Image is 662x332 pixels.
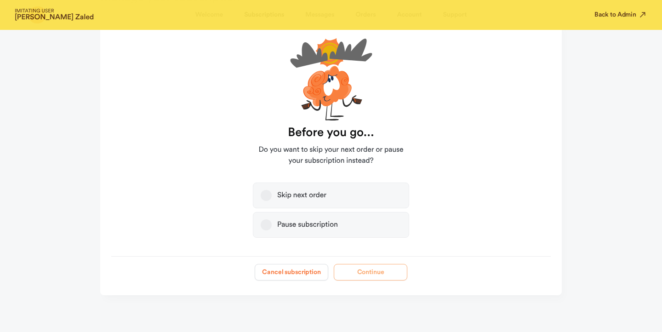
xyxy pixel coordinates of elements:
[15,9,94,14] span: IMITATING USER
[253,144,409,166] span: Do you want to skip your next order or pause your subscription instead?
[255,264,328,280] button: Cancel subscription
[277,220,338,229] div: Pause subscription
[288,125,374,140] strong: Before you go...
[261,190,272,201] button: Skip next order
[594,10,647,19] button: Back to Admin
[261,219,272,230] button: Pause subscription
[290,38,372,120] img: cartoon-unsure-xIwyrc26.svg
[277,191,326,200] div: Skip next order
[15,14,94,21] strong: [PERSON_NAME] Zaled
